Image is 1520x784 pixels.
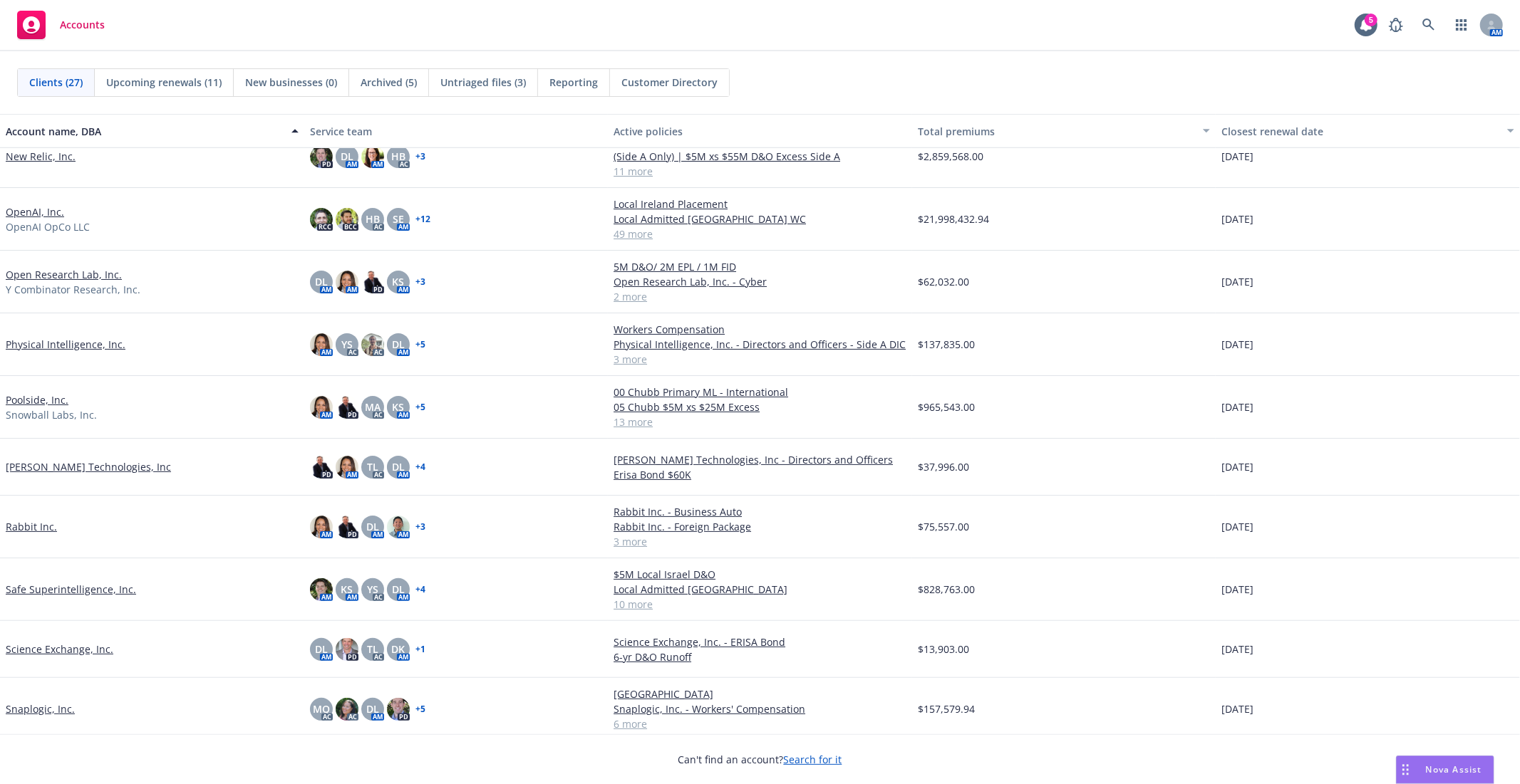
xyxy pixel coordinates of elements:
[614,634,906,649] a: Science Exchange, Inc. - ERISA Bond
[614,597,906,612] a: 10 more
[361,75,417,90] span: Archived (5)
[392,582,405,597] span: DL
[366,519,379,534] span: DL
[336,208,358,231] img: photo
[11,5,110,45] a: Accounts
[614,322,906,337] a: Workers Compensation
[392,459,405,474] span: DL
[361,271,384,293] img: photo
[415,340,425,349] a: + 5
[918,149,983,164] span: $2,859,568.00
[614,582,906,597] a: Local Admitted [GEOGRAPHIC_DATA]
[1221,337,1253,352] span: [DATE]
[918,519,969,534] span: $75,557.00
[310,396,333,419] img: photo
[1221,399,1253,414] span: [DATE]
[60,19,105,31] span: Accounts
[6,267,122,282] a: Open Research Lab, Inc.
[614,259,906,274] a: 5M D&O/ 2M EPL / 1M FID
[614,399,906,414] a: 05 Chubb $5M xs $25M Excess
[1221,701,1253,716] span: [DATE]
[614,352,906,367] a: 3 more
[549,75,598,90] span: Reporting
[614,385,906,399] a: 00 Chubb Primary ML - International
[614,567,906,582] a: $5M Local Israel D&O
[614,289,906,304] a: 2 more
[918,642,969,657] span: $13,903.00
[614,519,906,534] a: Rabbit Inc. - Foreign Package
[614,197,906,211] a: Local Ireland Placement
[1221,274,1253,289] span: [DATE]
[415,705,425,714] a: + 5
[366,211,380,226] span: HB
[387,698,410,721] img: photo
[6,149,76,164] a: New Relic, Inc.
[614,504,906,519] a: Rabbit Inc. - Business Auto
[918,459,969,474] span: $37,996.00
[310,145,333,168] img: photo
[393,211,404,226] span: SE
[1221,459,1253,474] span: [DATE]
[341,337,353,352] span: YS
[1396,756,1494,784] button: Nova Assist
[1221,582,1253,597] span: [DATE]
[336,456,358,479] img: photo
[245,75,337,90] span: New businesses (0)
[1221,519,1253,534] span: [DATE]
[918,211,989,226] span: $21,998,432.94
[1221,124,1499,139] div: Closest renewal date
[392,337,405,352] span: DL
[918,701,975,716] span: $157,579.94
[365,399,381,414] span: MA
[310,333,333,356] img: photo
[6,701,75,716] a: Snaplogic, Inc.
[341,149,353,164] span: DL
[336,271,358,293] img: photo
[6,282,140,297] span: Y Combinator Research, Inc.
[391,642,405,657] span: DK
[614,274,906,289] a: Open Research Lab, Inc. - Cyber
[912,114,1216,148] button: Total premiums
[6,582,136,597] a: Safe Superintelligence, Inc.
[392,274,404,289] span: KS
[6,392,68,407] a: Poolside, Inc.
[1447,11,1476,39] a: Switch app
[361,145,384,168] img: photo
[6,337,125,352] a: Physical Intelligence, Inc.
[387,516,410,538] img: photo
[310,208,333,231] img: photo
[614,452,906,467] a: [PERSON_NAME] Technologies, Inc - Directors and Officers
[341,582,353,597] span: KS
[310,124,603,139] div: Service team
[361,333,384,356] img: photo
[415,523,425,531] a: + 3
[614,124,906,139] div: Active policies
[1221,211,1253,226] span: [DATE]
[336,638,358,661] img: photo
[313,701,330,716] span: MQ
[918,337,975,352] span: $137,835.00
[1382,11,1410,39] a: Report a Bug
[315,642,328,657] span: DL
[1365,14,1377,26] div: 5
[415,152,425,161] a: + 3
[6,204,64,219] a: OpenAI, Inc.
[1221,642,1253,657] span: [DATE]
[1426,763,1482,775] span: Nova Assist
[6,642,113,657] a: Science Exchange, Inc.
[304,114,609,148] button: Service team
[29,75,83,90] span: Clients (27)
[1221,149,1253,164] span: [DATE]
[6,459,171,474] a: [PERSON_NAME] Technologies, Inc
[918,582,975,597] span: $828,763.00
[367,459,378,474] span: TL
[106,75,222,90] span: Upcoming renewals (11)
[366,701,379,716] span: DL
[367,582,378,597] span: YS
[918,124,1195,139] div: Total premiums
